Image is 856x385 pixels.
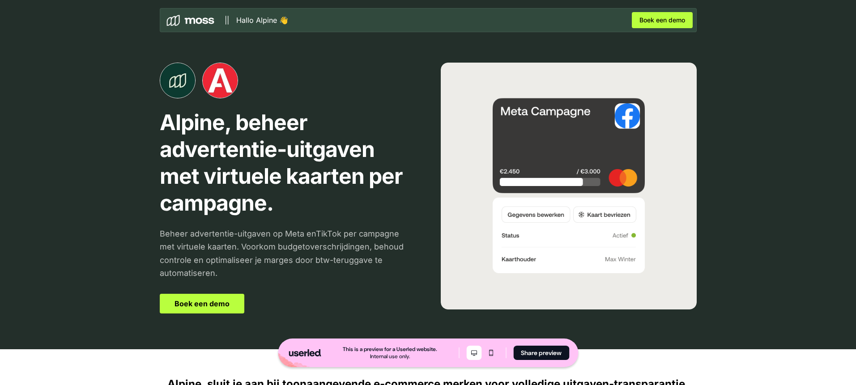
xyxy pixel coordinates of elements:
[370,353,410,360] div: Internal use only.
[343,346,437,353] div: This is a preview for a Userled website.
[160,227,416,279] p: Beheer advertentie-uitgaven op Meta enTikTok per campagne met virtuele kaarten. Voorkom budgetove...
[466,346,481,360] button: Desktop mode
[160,294,244,313] a: Boek een demo
[225,15,229,25] p: ||
[236,15,288,25] p: Hallo Alpine 👋
[513,346,569,360] button: Share preview
[160,109,416,216] p: Alpine, beheer advertentie-uitgaven met virtuele kaarten per campagne.
[632,12,693,28] a: Boek een demo
[483,346,498,360] button: Mobile mode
